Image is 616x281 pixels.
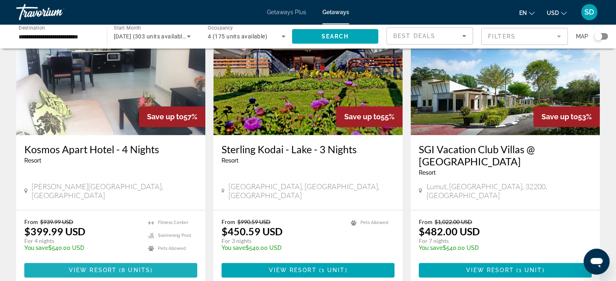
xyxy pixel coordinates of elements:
[321,33,349,40] span: Search
[114,25,141,31] span: Start Month
[292,29,379,44] button: Search
[411,6,600,135] img: ii_vdi1.jpg
[121,267,150,273] span: 8 units
[222,263,394,277] button: View Resort(1 unit)
[419,237,584,245] p: For 7 nights
[158,233,191,238] span: Swimming Pool
[576,31,588,42] span: Map
[208,25,233,31] span: Occupancy
[541,112,578,121] span: Save up to
[208,33,267,40] span: 4 (175 units available)
[117,267,153,273] span: ( )
[514,267,545,273] span: ( )
[322,9,349,15] a: Getaways
[519,10,527,16] span: en
[435,218,472,225] span: $1,022.00 USD
[139,106,205,127] div: 57%
[32,182,197,200] span: [PERSON_NAME][GEOGRAPHIC_DATA], [GEOGRAPHIC_DATA]
[24,245,140,251] p: $540.00 USD
[317,267,347,273] span: ( )
[269,267,316,273] span: View Resort
[419,245,584,251] p: $540.00 USD
[16,6,205,135] img: RK40I01X.jpg
[222,218,235,225] span: From
[40,218,73,225] span: $939.99 USD
[24,263,197,277] button: View Resort(8 units)
[222,245,343,251] p: $540.00 USD
[69,267,117,273] span: View Resort
[584,249,610,275] iframe: Кнопка запуска окна обмена сообщениями
[547,10,559,16] span: USD
[419,225,480,237] p: $482.00 USD
[158,220,188,225] span: Fitness Center
[481,27,568,45] button: Filter
[24,157,41,164] span: Resort
[426,182,592,200] span: Lumut, [GEOGRAPHIC_DATA], 32200, [GEOGRAPHIC_DATA]
[360,220,388,225] span: Pets Allowed
[584,8,594,16] span: SD
[419,245,443,251] span: You save
[519,267,542,273] span: 1 unit
[222,157,239,164] span: Resort
[222,225,283,237] p: $450.59 USD
[393,31,466,41] mat-select: Sort by
[419,143,592,167] a: SGI Vacation Club Villas @ [GEOGRAPHIC_DATA]
[228,182,394,200] span: [GEOGRAPHIC_DATA], [GEOGRAPHIC_DATA], [GEOGRAPHIC_DATA]
[222,237,343,245] p: For 3 nights
[222,143,394,155] a: Sterling Kodai - Lake - 3 Nights
[24,225,85,237] p: $399.99 USD
[24,218,38,225] span: From
[19,25,45,30] span: Destination
[466,267,514,273] span: View Resort
[419,263,592,277] button: View Resort(1 unit)
[222,245,245,251] span: You save
[533,106,600,127] div: 53%
[267,9,306,15] a: Getaways Plus
[419,169,436,176] span: Resort
[579,4,600,21] button: User Menu
[24,245,48,251] span: You save
[336,106,403,127] div: 55%
[344,112,381,121] span: Save up to
[147,112,183,121] span: Save up to
[16,2,97,23] a: Travorium
[519,7,535,19] button: Change language
[419,218,433,225] span: From
[158,246,186,251] span: Pets Allowed
[24,237,140,245] p: For 4 nights
[237,218,271,225] span: $990.59 USD
[24,143,197,155] a: Kosmos Apart Hotel - 4 Nights
[322,267,345,273] span: 1 unit
[213,6,403,135] img: 3719E01L.jpg
[547,7,567,19] button: Change currency
[114,33,188,40] span: [DATE] (303 units available)
[393,33,435,39] span: Best Deals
